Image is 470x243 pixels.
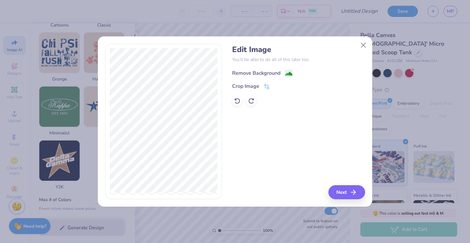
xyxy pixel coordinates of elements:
[232,45,365,54] h4: Edit Image
[232,56,365,63] p: You’ll be able to do all of this later too.
[328,185,365,199] button: Next
[232,69,280,77] div: Remove Background
[357,39,370,51] button: Close
[232,82,259,90] div: Crop Image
